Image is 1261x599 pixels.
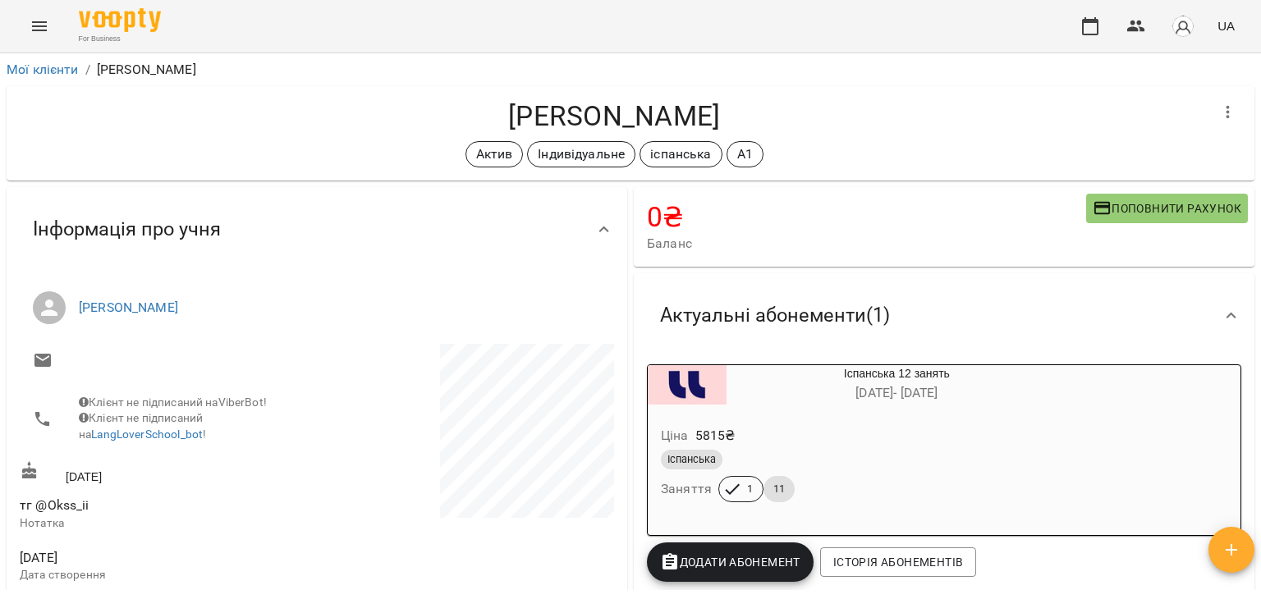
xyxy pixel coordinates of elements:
div: Актуальні абонементи(1) [634,273,1254,358]
button: Іспанська 12 занять[DATE]- [DATE]Ціна5815₴ІспанськаЗаняття111 [648,365,1067,522]
h4: 0 ₴ [647,200,1086,234]
img: avatar_s.png [1172,15,1195,38]
div: Актив [465,141,524,167]
button: Menu [20,7,59,46]
span: Баланс [647,234,1086,254]
button: Історія абонементів [820,547,976,577]
span: [DATE] [20,548,314,568]
span: Іспанська [661,452,722,467]
span: Історія абонементів [833,552,963,572]
span: [DATE] - [DATE] [855,385,938,400]
button: Додати Абонемент [647,542,814,582]
p: Нотатка [20,515,314,532]
p: Дата створення [20,567,314,583]
nav: breadcrumb [7,60,1254,80]
button: Поповнити рахунок [1086,194,1248,223]
div: іспанська [640,141,722,167]
span: Додати Абонемент [660,552,800,572]
span: For Business [79,34,161,44]
h6: Ціна [661,424,689,447]
span: Клієнт не підписаний на ! [79,411,206,441]
span: 11 [763,482,795,496]
p: [PERSON_NAME] [97,60,196,80]
p: 5815 ₴ [695,426,736,446]
a: [PERSON_NAME] [79,299,178,315]
div: Іспанська 12 занять [727,365,1067,405]
div: Індивідуальне [527,141,635,167]
button: UA [1211,11,1241,41]
span: Клієнт не підписаний на ViberBot! [79,396,267,409]
p: А1 [737,144,753,164]
div: А1 [727,141,763,167]
h6: Заняття [661,478,712,501]
span: Актуальні абонементи ( 1 ) [660,303,890,328]
p: Актив [476,144,513,164]
a: LangLoverSchool_bot [91,428,203,441]
span: UA [1217,17,1235,34]
span: 1 [737,482,763,496]
div: [DATE] [16,458,317,488]
span: тг @Okss_ii [20,497,89,513]
div: Інформація про учня [7,187,627,272]
img: Voopty Logo [79,8,161,32]
li: / [85,60,90,80]
div: Іспанська 12 занять [648,365,727,405]
p: Індивідуальне [538,144,625,164]
h4: [PERSON_NAME] [20,99,1208,133]
span: Поповнити рахунок [1093,199,1241,218]
span: Інформація про учня [33,217,221,242]
p: іспанська [650,144,711,164]
a: Мої клієнти [7,62,79,77]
